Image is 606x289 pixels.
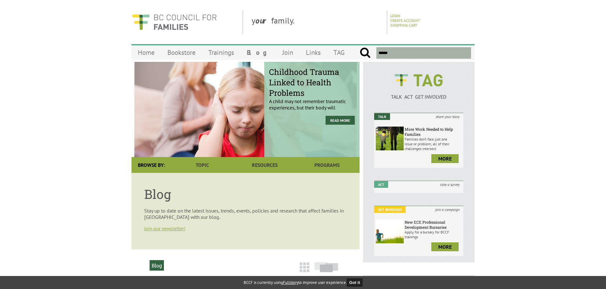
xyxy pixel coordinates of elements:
[171,157,233,173] a: Topic
[276,45,300,60] a: Join
[300,262,309,272] img: grid-icon.png
[390,18,420,23] a: Create Account
[131,157,171,173] div: Browse By:
[431,242,459,251] a: more
[131,10,217,34] img: BC Council for FAMILIES
[405,127,462,137] h6: More Work Needed to Help Families
[246,10,387,34] div: y family.
[431,206,463,213] i: join a campaign
[144,207,347,220] p: Stay up to date on the latest issues, trends, events, policies and research that affect families ...
[405,220,462,230] h6: New ECE Professional Development Bursaries
[298,265,311,275] a: Grid View
[374,87,463,100] a: TALK ACT GET INVOLVED
[374,94,463,100] p: TALK ACT GET INVOLVED
[360,47,371,59] input: Submit
[326,116,355,125] a: Read More
[405,137,462,151] p: Families don’t face just one issue or problem; all of their challenges intersect.
[202,45,240,60] a: Trainings
[296,157,358,173] a: Programs
[283,280,298,285] a: Fullstory
[255,15,271,26] strong: our
[144,225,185,232] a: Join our newsletter!
[374,113,390,120] em: Talk
[131,45,161,60] a: Home
[390,13,400,18] a: Login
[374,206,406,213] em: Get Involved
[327,45,351,60] a: TAG
[300,45,327,60] a: Links
[313,265,340,275] a: Slide View
[374,181,388,188] em: Act
[347,279,363,286] button: Got it
[269,67,355,98] span: Childhood Trauma Linked to Health Problems
[314,262,338,272] img: slide-icon.png
[390,68,447,92] img: BCCF's TAG Logo
[144,186,347,202] h1: Blog
[240,45,276,60] a: Blog
[432,113,463,120] i: share your story
[436,181,463,188] i: take a survey
[150,260,164,271] h2: Blog
[233,157,296,173] a: Resources
[161,45,202,60] a: Bookstore
[405,230,462,239] p: Apply for a bursary for BCCF trainings
[390,23,417,28] a: Shopping Cart
[431,154,459,163] a: more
